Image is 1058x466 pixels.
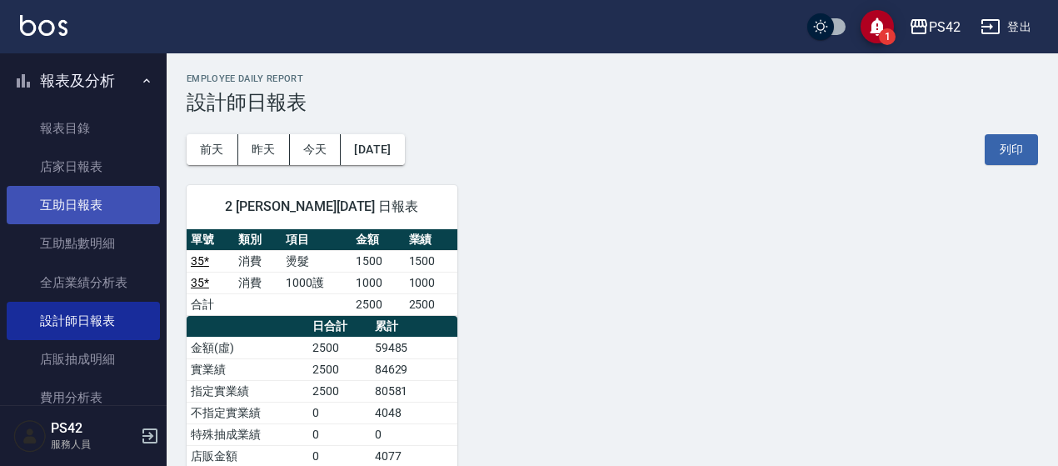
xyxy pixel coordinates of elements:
[187,134,238,165] button: 前天
[187,229,234,251] th: 單號
[7,148,160,186] a: 店家日報表
[187,229,457,316] table: a dense table
[234,229,282,251] th: 類別
[7,378,160,417] a: 費用分析表
[371,423,457,445] td: 0
[207,198,437,215] span: 2 [PERSON_NAME][DATE] 日報表
[902,10,967,44] button: PS42
[282,250,352,272] td: 燙髮
[985,134,1038,165] button: 列印
[371,337,457,358] td: 59485
[371,358,457,380] td: 84629
[51,420,136,437] h5: PS42
[238,134,290,165] button: 昨天
[187,380,308,402] td: 指定實業績
[7,302,160,340] a: 設計師日報表
[7,59,160,103] button: 報表及分析
[308,316,370,338] th: 日合計
[7,263,160,302] a: 全店業績分析表
[974,12,1038,43] button: 登出
[20,15,67,36] img: Logo
[7,186,160,224] a: 互助日報表
[405,293,457,315] td: 2500
[187,73,1038,84] h2: Employee Daily Report
[352,293,404,315] td: 2500
[7,224,160,263] a: 互助點數明細
[308,380,370,402] td: 2500
[290,134,342,165] button: 今天
[405,272,457,293] td: 1000
[308,423,370,445] td: 0
[51,437,136,452] p: 服務人員
[13,419,47,453] img: Person
[308,402,370,423] td: 0
[861,10,894,43] button: save
[187,337,308,358] td: 金額(虛)
[234,250,282,272] td: 消費
[879,28,896,45] span: 1
[405,229,457,251] th: 業績
[308,358,370,380] td: 2500
[371,402,457,423] td: 4048
[308,337,370,358] td: 2500
[341,134,404,165] button: [DATE]
[929,17,961,38] div: PS42
[187,358,308,380] td: 實業績
[352,250,404,272] td: 1500
[187,402,308,423] td: 不指定實業績
[187,91,1038,114] h3: 設計師日報表
[352,229,404,251] th: 金額
[234,272,282,293] td: 消費
[371,316,457,338] th: 累計
[187,423,308,445] td: 特殊抽成業績
[405,250,457,272] td: 1500
[282,272,352,293] td: 1000護
[282,229,352,251] th: 項目
[187,293,234,315] td: 合計
[352,272,404,293] td: 1000
[7,340,160,378] a: 店販抽成明細
[7,109,160,148] a: 報表目錄
[371,380,457,402] td: 80581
